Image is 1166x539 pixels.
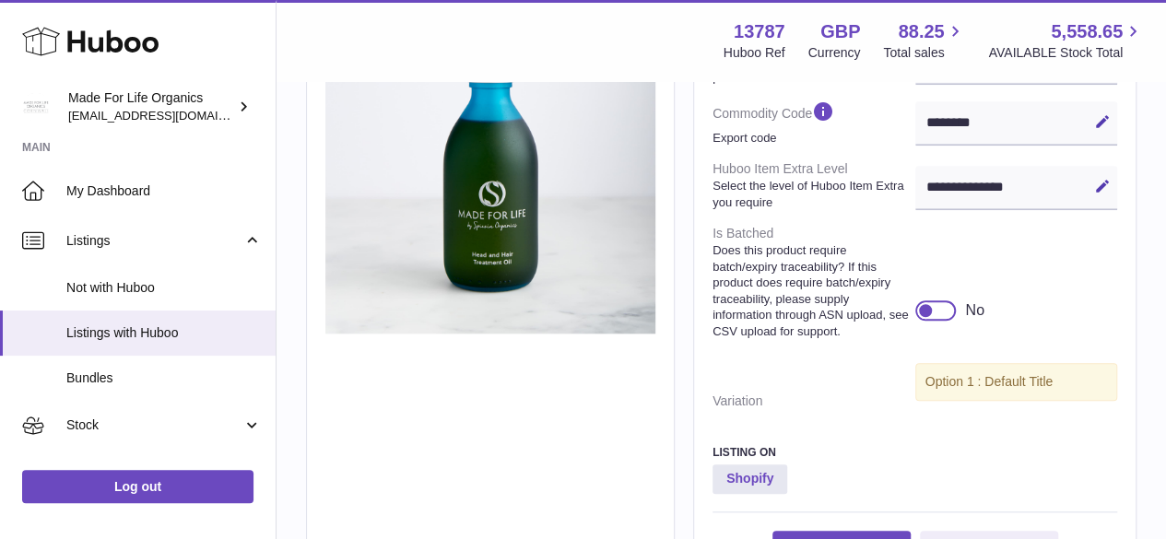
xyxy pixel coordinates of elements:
[68,108,271,123] span: [EMAIL_ADDRESS][DOMAIN_NAME]
[915,363,1118,401] div: Option 1 : Default Title
[713,464,787,494] strong: Shopify
[66,369,262,387] span: Bundles
[724,44,785,62] div: Huboo Ref
[713,217,915,346] dt: Is Batched
[713,92,915,153] dt: Commodity Code
[965,300,983,321] div: No
[68,89,234,124] div: Made For Life Organics
[713,385,915,417] dt: Variation
[808,44,861,62] div: Currency
[713,242,911,339] strong: Does this product require batch/expiry traceability? If this product does require batch/expiry tr...
[820,19,860,44] strong: GBP
[898,19,944,44] span: 88.25
[66,182,262,200] span: My Dashboard
[66,232,242,250] span: Listings
[22,470,253,503] a: Log out
[713,178,911,210] strong: Select the level of Huboo Item Extra you require
[988,44,1144,62] span: AVAILABLE Stock Total
[66,416,242,434] span: Stock
[1051,19,1123,44] span: 5,558.65
[713,445,1117,460] h3: Listing On
[66,324,262,342] span: Listings with Huboo
[713,130,911,146] strong: Export code
[734,19,785,44] strong: 13787
[325,4,655,334] img: head-_-hair-treatment-oil-250ml-hho250-1.jpg
[883,19,965,62] a: 88.25 Total sales
[883,44,965,62] span: Total sales
[66,279,262,297] span: Not with Huboo
[713,153,915,217] dt: Huboo Item Extra Level
[22,93,50,121] img: internalAdmin-13787@internal.huboo.com
[988,19,1144,62] a: 5,558.65 AVAILABLE Stock Total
